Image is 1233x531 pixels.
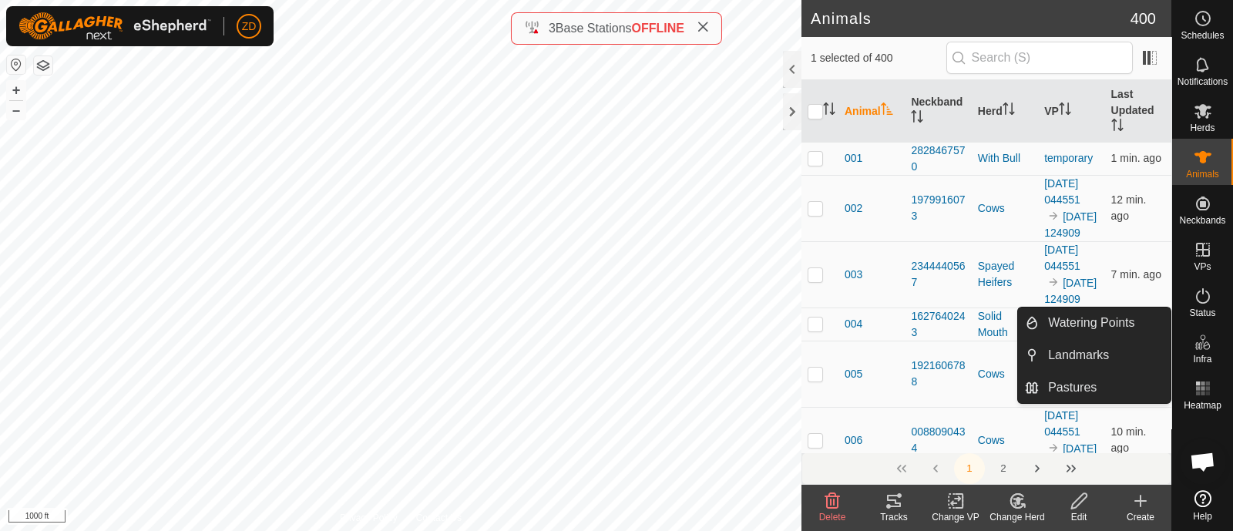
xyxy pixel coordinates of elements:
span: Notifications [1178,77,1228,86]
div: Cows [978,432,1032,449]
div: 0088090434 [911,424,965,456]
div: Create [1110,510,1171,524]
button: 2 [988,453,1019,484]
p-sorticon: Activate to sort [1059,105,1071,117]
span: Herds [1190,123,1215,133]
button: Last Page [1056,453,1087,484]
th: Neckband [905,80,971,143]
span: Status [1189,308,1215,318]
div: 2344440567 [911,258,965,291]
span: 3 [549,22,556,35]
span: Oct 4, 2025, 12:53 PM [1111,425,1147,454]
p-sorticon: Activate to sort [881,105,893,117]
a: [DATE] 044551 [1044,409,1080,438]
img: to [1047,276,1060,288]
button: Next Page [1022,453,1053,484]
span: 003 [845,267,862,283]
a: Landmarks [1039,340,1171,371]
span: 400 [1131,7,1156,30]
button: Reset Map [7,55,25,74]
p-sorticon: Activate to sort [823,105,835,117]
span: 002 [845,200,862,217]
span: Animals [1186,170,1219,179]
span: Landmarks [1048,346,1109,365]
div: Solid Mouth [978,308,1032,341]
span: Neckbands [1179,216,1225,225]
a: Privacy Policy [340,511,398,525]
span: Oct 4, 2025, 1:02 PM [1111,152,1161,164]
div: 1921606788 [911,358,965,390]
p-sorticon: Activate to sort [1111,121,1124,133]
span: Oct 4, 2025, 12:55 PM [1111,268,1161,281]
li: Pastures [1018,372,1171,403]
span: 005 [845,366,862,382]
span: Help [1193,512,1212,521]
th: VP [1038,80,1104,143]
div: Cows [978,200,1032,217]
div: With Bull [978,150,1032,166]
span: ZD [242,18,257,35]
button: 1 [954,453,985,484]
th: Last Updated [1105,80,1171,143]
a: [DATE] 044551 [1044,244,1080,272]
img: to [1047,442,1060,454]
div: Change Herd [986,510,1048,524]
span: 1 selected of 400 [811,50,946,66]
p-sorticon: Activate to sort [1003,105,1015,117]
div: Spayed Heifers [978,258,1032,291]
a: [DATE] 124909 [1044,277,1097,305]
span: 001 [845,150,862,166]
span: Heatmap [1184,401,1221,410]
a: [DATE] 124909 [1044,442,1097,471]
a: Pastures [1039,372,1171,403]
li: Watering Points [1018,308,1171,338]
span: Schedules [1181,31,1224,40]
div: Change VP [925,510,986,524]
a: [DATE] 124909 [1044,376,1097,405]
div: Cows [978,366,1032,382]
h2: Animals [811,9,1131,28]
img: to [1047,210,1060,222]
a: Contact Us [416,511,462,525]
div: Open chat [1180,439,1226,485]
span: Infra [1193,355,1211,364]
span: VPs [1194,262,1211,271]
span: Delete [819,512,846,523]
a: Help [1172,484,1233,527]
li: Landmarks [1018,340,1171,371]
div: 2828467570 [911,143,965,175]
a: [DATE] 124909 [1044,210,1097,239]
div: Edit [1048,510,1110,524]
div: 1627640243 [911,308,965,341]
div: 1979916073 [911,192,965,224]
a: temporary [1044,152,1093,164]
span: Oct 4, 2025, 12:51 PM [1111,193,1147,222]
span: 004 [845,316,862,332]
th: Animal [838,80,905,143]
span: Pastures [1048,378,1097,397]
a: [DATE] 044551 [1044,177,1080,206]
button: – [7,101,25,119]
span: Watering Points [1048,314,1134,332]
a: Watering Points [1039,308,1171,338]
button: Map Layers [34,56,52,75]
img: Gallagher Logo [18,12,211,40]
span: Base Stations [556,22,632,35]
p-sorticon: Activate to sort [911,113,923,125]
input: Search (S) [946,42,1133,74]
span: 006 [845,432,862,449]
th: Herd [972,80,1038,143]
button: + [7,81,25,99]
div: Tracks [863,510,925,524]
span: OFFLINE [632,22,684,35]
